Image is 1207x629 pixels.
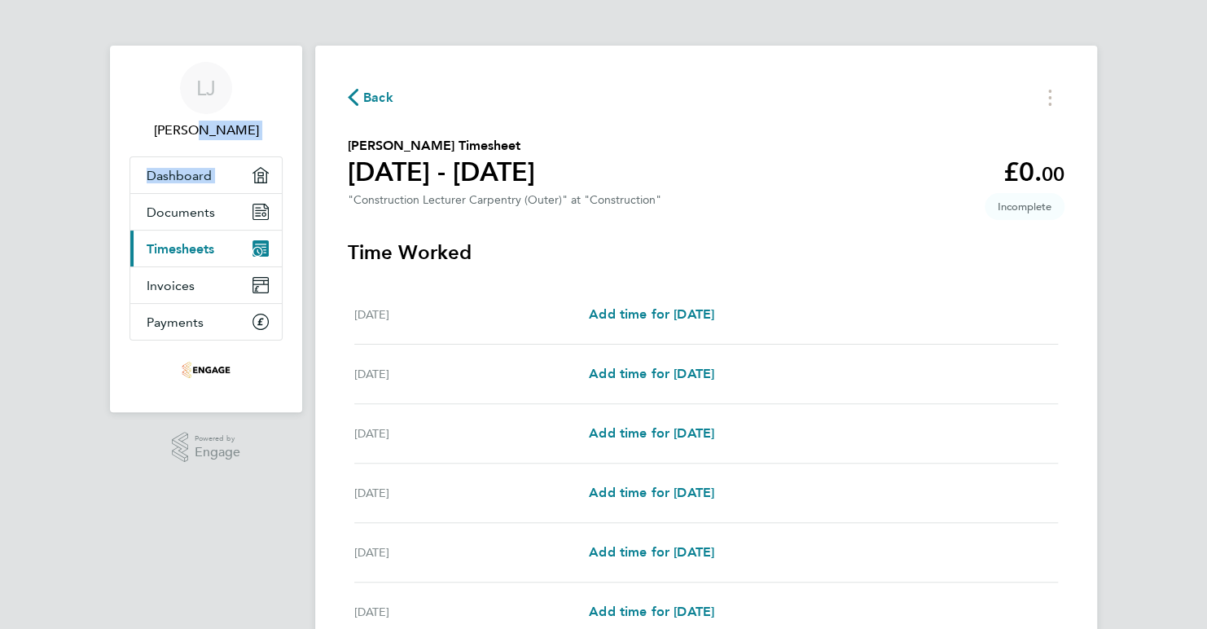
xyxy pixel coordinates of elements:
[195,446,240,460] span: Engage
[589,425,714,441] span: Add time for [DATE]
[110,46,302,412] nav: Main navigation
[1003,156,1064,187] app-decimal: £0.
[589,602,714,622] a: Add time for [DATE]
[348,240,1064,266] h3: Time Worked
[354,543,589,562] div: [DATE]
[589,306,714,322] span: Add time for [DATE]
[129,357,283,383] a: Go to home page
[589,604,714,619] span: Add time for [DATE]
[129,62,283,140] a: LJ[PERSON_NAME]
[589,485,714,500] span: Add time for [DATE]
[589,544,714,560] span: Add time for [DATE]
[589,424,714,443] a: Add time for [DATE]
[354,364,589,384] div: [DATE]
[354,483,589,503] div: [DATE]
[196,77,216,99] span: LJ
[348,87,393,108] button: Back
[589,483,714,503] a: Add time for [DATE]
[130,194,282,230] a: Documents
[147,314,204,330] span: Payments
[348,193,661,207] div: "Construction Lecturer Carpentry (Outer)" at "Construction"
[129,121,283,140] span: Leroy Joseph
[130,304,282,340] a: Payments
[985,193,1064,220] span: This timesheet is Incomplete.
[589,305,714,324] a: Add time for [DATE]
[354,602,589,622] div: [DATE]
[130,231,282,266] a: Timesheets
[147,278,195,293] span: Invoices
[1035,85,1064,110] button: Timesheets Menu
[363,88,393,108] span: Back
[147,241,214,257] span: Timesheets
[348,156,535,188] h1: [DATE] - [DATE]
[172,432,241,463] a: Powered byEngage
[589,364,714,384] a: Add time for [DATE]
[354,424,589,443] div: [DATE]
[130,267,282,303] a: Invoices
[182,357,230,383] img: omniapeople-logo-retina.png
[147,205,215,220] span: Documents
[195,432,240,446] span: Powered by
[589,366,714,381] span: Add time for [DATE]
[589,543,714,562] a: Add time for [DATE]
[130,157,282,193] a: Dashboard
[348,136,535,156] h2: [PERSON_NAME] Timesheet
[1042,162,1064,186] span: 00
[354,305,589,324] div: [DATE]
[147,168,212,183] span: Dashboard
